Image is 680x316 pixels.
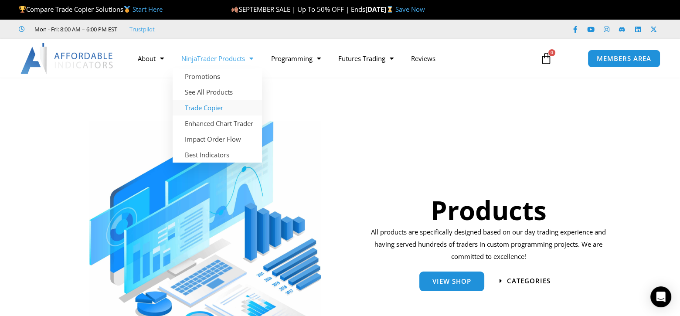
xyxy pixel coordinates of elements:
span: View Shop [432,278,471,285]
span: categories [507,278,551,284]
span: 0 [548,49,555,56]
span: Mon - Fri: 8:00 AM – 6:00 PM EST [32,24,117,34]
span: Compare Trade Copier Solutions [19,5,163,14]
a: MEMBERS AREA [588,50,660,68]
a: Promotions [173,68,262,84]
strong: [DATE] [365,5,395,14]
img: ⌛ [387,6,393,13]
a: About [129,48,173,68]
img: 🍂 [231,6,238,13]
a: View Shop [419,272,484,291]
img: LogoAI | Affordable Indicators – NinjaTrader [20,43,114,74]
a: Trade Copier [173,100,262,116]
img: 🏆 [19,6,26,13]
span: SEPTEMBER SALE | Up To 50% OFF | Ends [231,5,365,14]
a: Trustpilot [129,24,155,34]
a: Enhanced Chart Trader [173,116,262,131]
div: Open Intercom Messenger [650,286,671,307]
a: Impact Order Flow [173,131,262,147]
a: NinjaTrader Products [173,48,262,68]
img: 🥇 [124,6,130,13]
a: Start Here [133,5,163,14]
h1: Products [368,192,609,228]
a: Save Now [395,5,425,14]
a: categories [500,278,551,284]
a: Programming [262,48,329,68]
a: Reviews [402,48,444,68]
a: 0 [527,46,565,71]
nav: Menu [129,48,530,68]
a: Best Indicators [173,147,262,163]
span: MEMBERS AREA [597,55,651,62]
a: See All Products [173,84,262,100]
ul: NinjaTrader Products [173,68,262,163]
p: All products are specifically designed based on our day trading experience and having served hund... [368,226,609,263]
a: Futures Trading [329,48,402,68]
